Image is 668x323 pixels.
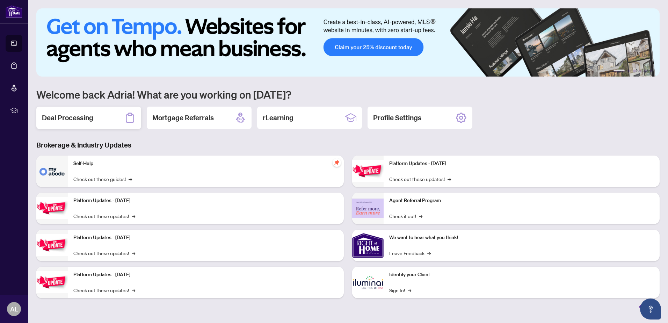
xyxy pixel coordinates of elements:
[73,249,135,257] a: Check out these updates!→
[73,286,135,294] a: Check out these updates!→
[36,88,660,101] h1: Welcome back Adria! What are you working on [DATE]?
[408,286,411,294] span: →
[132,212,135,220] span: →
[644,70,647,72] button: 5
[36,156,68,187] img: Self-Help
[36,271,68,293] img: Platform Updates - July 8, 2025
[42,113,93,123] h2: Deal Processing
[627,70,630,72] button: 2
[36,140,660,150] h3: Brokerage & Industry Updates
[389,234,654,242] p: We want to hear what you think!
[448,175,451,183] span: →
[73,234,338,242] p: Platform Updates - [DATE]
[373,113,421,123] h2: Profile Settings
[263,113,293,123] h2: rLearning
[650,70,653,72] button: 6
[352,230,384,261] img: We want to hear what you think!
[36,197,68,219] img: Platform Updates - September 16, 2025
[389,249,431,257] a: Leave Feedback→
[6,5,22,18] img: logo
[640,299,661,320] button: Open asap
[73,175,132,183] a: Check out these guides!→
[613,70,625,72] button: 1
[36,8,660,77] img: Slide 0
[73,160,338,167] p: Self-Help
[352,267,384,298] img: Identify your Client
[10,304,18,314] span: AL
[73,197,338,204] p: Platform Updates - [DATE]
[132,249,135,257] span: →
[389,286,411,294] a: Sign In!→
[427,249,431,257] span: →
[389,197,654,204] p: Agent Referral Program
[73,271,338,279] p: Platform Updates - [DATE]
[389,212,422,220] a: Check it out!→
[333,158,341,167] span: pushpin
[132,286,135,294] span: →
[389,160,654,167] p: Platform Updates - [DATE]
[129,175,132,183] span: →
[633,70,636,72] button: 3
[352,199,384,218] img: Agent Referral Program
[389,271,654,279] p: Identify your Client
[639,70,641,72] button: 4
[152,113,214,123] h2: Mortgage Referrals
[419,212,422,220] span: →
[36,234,68,256] img: Platform Updates - July 21, 2025
[389,175,451,183] a: Check out these updates!→
[73,212,135,220] a: Check out these updates!→
[352,160,384,182] img: Platform Updates - June 23, 2025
